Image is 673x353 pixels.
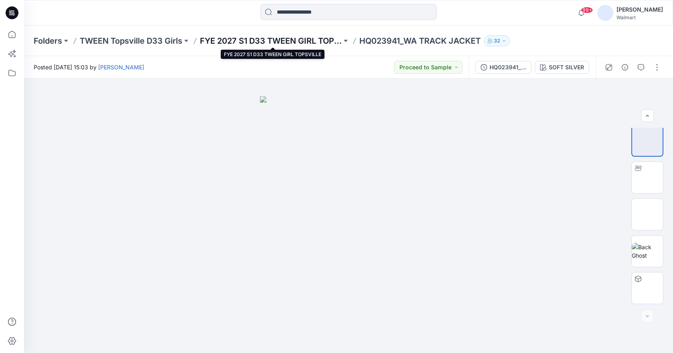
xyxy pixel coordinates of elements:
div: Walmart [617,14,663,20]
a: TWEEN Topsville D33 Girls [80,35,182,46]
img: Back Ghost [632,243,663,260]
div: SOFT SILVER [549,63,584,72]
a: FYE 2027 S1 D33 TWEEN GIRL TOPSVILLE [200,35,342,46]
button: SOFT SILVER [535,61,589,74]
p: 32 [494,36,500,45]
div: [PERSON_NAME] [617,5,663,14]
span: Posted [DATE] 15:03 by [34,63,144,71]
a: Folders [34,35,62,46]
button: 32 [484,35,510,46]
button: Details [619,61,631,74]
div: HQ023941_WA TRACK JACKET_GRADING_FULLSIZE [490,63,526,72]
span: 99+ [581,7,593,13]
p: HQ023941_WA TRACK JACKET [359,35,481,46]
a: [PERSON_NAME] [98,64,144,71]
button: HQ023941_WA TRACK JACKET_GRADING_FULLSIZE [476,61,532,74]
img: avatar [597,5,613,21]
